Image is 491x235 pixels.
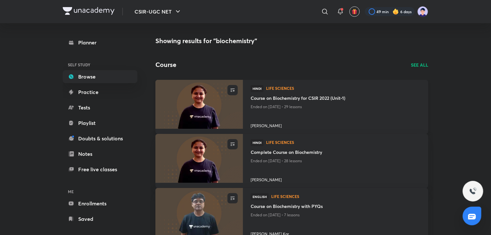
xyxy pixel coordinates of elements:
a: Complete Course on Biochemistry [251,149,421,157]
a: Doubts & solutions [63,132,137,145]
span: Life Sciences [266,86,421,90]
img: Company Logo [63,7,115,15]
span: Hindi [251,139,264,146]
a: new-thumbnail [155,80,243,134]
img: nidhi shreya [417,6,428,17]
p: Ended on [DATE] • 7 lessons [251,211,421,219]
h2: Course [155,60,176,70]
a: Free live classes [63,163,137,176]
a: Planner [63,36,137,49]
span: Hindi [251,85,264,92]
a: new-thumbnail [155,134,243,188]
img: ttu [469,187,477,195]
a: Course on Biochemistry with PYQs [251,203,421,211]
a: Course on Biochemistry for CSIR 2022 (Unit-1) [251,95,421,103]
a: Playlist [63,117,137,129]
a: Notes [63,147,137,160]
span: English [251,193,269,200]
a: Browse [63,70,137,83]
img: avatar [352,9,357,14]
h6: ME [63,186,137,197]
a: [PERSON_NAME] [251,120,421,129]
a: Tests [63,101,137,114]
h6: SELF STUDY [63,59,137,70]
button: avatar [349,6,360,17]
a: Life Sciences [266,86,421,91]
span: Life Sciences [271,194,421,198]
p: Ended on [DATE] • 28 lessons [251,157,421,165]
a: Life Sciences [271,194,421,199]
a: SEE ALL [411,61,428,68]
a: Company Logo [63,7,115,16]
img: new-thumbnail [154,133,244,183]
a: Life Sciences [266,140,421,145]
h4: Showing results for "biochemistry" [155,36,428,46]
a: Saved [63,212,137,225]
button: CSIR-UGC NET [131,5,186,18]
a: Practice [63,86,137,99]
img: streak [393,8,399,15]
span: Life Sciences [266,140,421,144]
p: Ended on [DATE] • 29 lessons [251,103,421,111]
a: [PERSON_NAME] [251,174,421,183]
a: Enrollments [63,197,137,210]
img: new-thumbnail [154,79,244,129]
